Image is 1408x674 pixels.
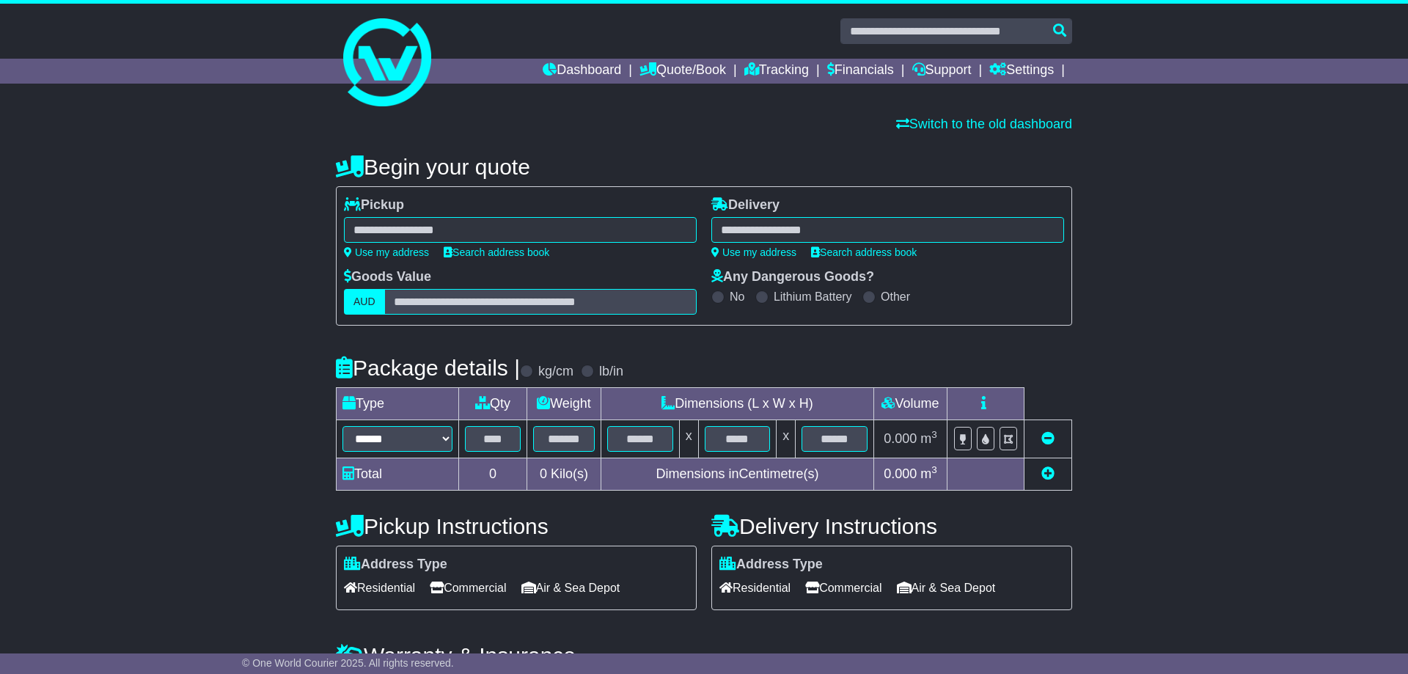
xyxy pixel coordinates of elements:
label: Delivery [711,197,780,213]
span: Commercial [805,576,881,599]
label: Other [881,290,910,304]
a: Search address book [444,246,549,258]
label: Pickup [344,197,404,213]
a: Search address book [811,246,917,258]
span: Air & Sea Depot [897,576,996,599]
a: Use my address [711,246,796,258]
td: Dimensions in Centimetre(s) [601,458,873,491]
td: Dimensions (L x W x H) [601,388,873,420]
h4: Delivery Instructions [711,514,1072,538]
span: m [920,431,937,446]
span: m [920,466,937,481]
span: 0.000 [884,431,917,446]
td: Total [337,458,459,491]
a: Use my address [344,246,429,258]
span: Residential [719,576,791,599]
td: x [777,420,796,458]
td: Kilo(s) [527,458,601,491]
a: Quote/Book [639,59,726,84]
td: 0 [459,458,527,491]
h4: Begin your quote [336,155,1072,179]
sup: 3 [931,429,937,440]
h4: Pickup Instructions [336,514,697,538]
td: x [679,420,698,458]
label: kg/cm [538,364,573,380]
a: Financials [827,59,894,84]
span: Air & Sea Depot [521,576,620,599]
label: Address Type [344,557,447,573]
a: Remove this item [1041,431,1055,446]
label: Goods Value [344,269,431,285]
span: © One World Courier 2025. All rights reserved. [242,657,454,669]
a: Switch to the old dashboard [896,117,1072,131]
td: Type [337,388,459,420]
td: Weight [527,388,601,420]
h4: Package details | [336,356,520,380]
a: Dashboard [543,59,621,84]
td: Volume [873,388,947,420]
td: Qty [459,388,527,420]
label: Address Type [719,557,823,573]
a: Add new item [1041,466,1055,481]
span: 0.000 [884,466,917,481]
a: Settings [989,59,1054,84]
label: lb/in [599,364,623,380]
label: Lithium Battery [774,290,852,304]
span: Commercial [430,576,506,599]
a: Support [912,59,972,84]
label: No [730,290,744,304]
span: Residential [344,576,415,599]
sup: 3 [931,464,937,475]
a: Tracking [744,59,809,84]
h4: Warranty & Insurance [336,643,1072,667]
span: 0 [540,466,547,481]
label: AUD [344,289,385,315]
label: Any Dangerous Goods? [711,269,874,285]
